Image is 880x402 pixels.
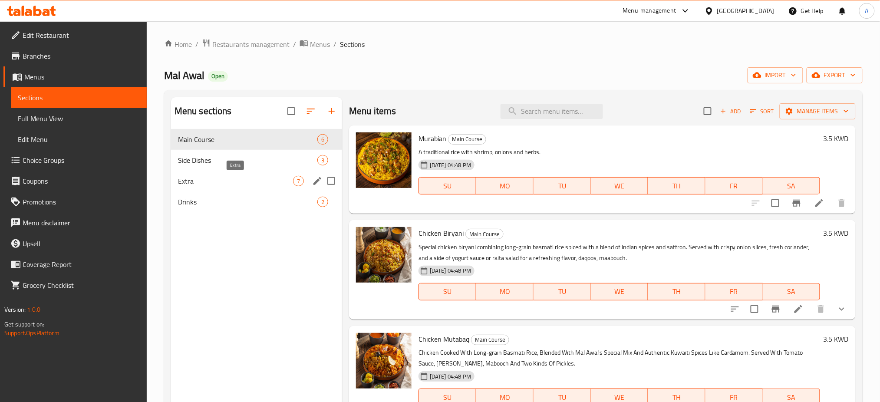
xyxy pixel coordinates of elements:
[480,285,530,298] span: MO
[755,70,796,81] span: import
[164,39,863,50] nav: breadcrumb
[318,198,328,206] span: 2
[623,6,676,16] div: Menu-management
[18,113,140,124] span: Full Menu View
[814,198,824,208] a: Edit menu item
[23,51,140,61] span: Branches
[831,193,852,214] button: delete
[501,104,603,119] input: search
[202,39,290,50] a: Restaurants management
[4,319,44,330] span: Get support on:
[786,193,807,214] button: Branch-specific-item
[23,280,140,290] span: Grocery Checklist
[171,125,342,216] nav: Menu sections
[719,106,742,116] span: Add
[793,304,804,314] a: Edit menu item
[171,171,342,191] div: Extra7edit
[171,150,342,171] div: Side Dishes3
[3,233,147,254] a: Upsell
[750,106,774,116] span: Sort
[787,106,849,117] span: Manage items
[195,39,198,49] li: /
[293,176,304,186] div: items
[419,147,820,158] p: A traditional rice with shrimp, onions and herbs.
[594,180,645,192] span: WE
[594,285,645,298] span: WE
[212,39,290,49] span: Restaurants management
[765,299,786,320] button: Branch-specific-item
[534,177,591,194] button: TU
[208,71,228,82] div: Open
[537,180,587,192] span: TU
[709,180,759,192] span: FR
[318,156,328,165] span: 3
[3,212,147,233] a: Menu disclaimer
[164,66,204,85] span: Mal Awal
[178,155,317,165] div: Side Dishes
[652,180,702,192] span: TH
[300,39,330,50] a: Menus
[340,39,365,49] span: Sections
[534,283,591,300] button: TU
[780,103,856,119] button: Manage items
[178,176,293,186] span: Extra
[807,67,863,83] button: export
[293,177,303,185] span: 7
[717,105,745,118] button: Add
[175,105,232,118] h2: Menu sections
[422,285,473,298] span: SU
[11,129,147,150] a: Edit Menu
[3,275,147,296] a: Grocery Checklist
[356,333,412,389] img: Chicken Mutabaq
[11,108,147,129] a: Full Menu View
[419,283,476,300] button: SU
[705,177,763,194] button: FR
[3,66,147,87] a: Menus
[27,304,40,315] span: 1.0.0
[426,267,475,275] span: [DATE] 04:48 PM
[745,300,764,318] span: Select to update
[748,67,803,83] button: import
[3,25,147,46] a: Edit Restaurant
[349,105,396,118] h2: Menu items
[24,72,140,82] span: Menus
[745,105,780,118] span: Sort items
[356,227,412,283] img: Chicken Biryani
[448,134,486,144] span: Main Course
[831,299,852,320] button: show more
[766,180,817,192] span: SA
[23,259,140,270] span: Coverage Report
[766,194,784,212] span: Select to update
[476,177,534,194] button: MO
[23,197,140,207] span: Promotions
[23,155,140,165] span: Choice Groups
[178,134,317,145] span: Main Course
[419,347,820,369] p: Chicken Cooked With Long-grain Basmati Rice, Blended With Mal Awal's Special Mix And Authentic Ku...
[824,132,849,145] h6: 3.5 KWD
[311,175,324,188] button: edit
[4,327,59,339] a: Support.OpsPlatform
[824,227,849,239] h6: 3.5 KWD
[11,87,147,108] a: Sections
[282,102,300,120] span: Select all sections
[717,105,745,118] span: Add item
[471,335,509,345] span: Main Course
[699,102,717,120] span: Select section
[814,70,856,81] span: export
[648,177,705,194] button: TH
[748,105,776,118] button: Sort
[178,197,317,207] span: Drinks
[4,304,26,315] span: Version:
[648,283,705,300] button: TH
[652,285,702,298] span: TH
[419,177,476,194] button: SU
[317,134,328,145] div: items
[318,135,328,144] span: 6
[293,39,296,49] li: /
[23,30,140,40] span: Edit Restaurant
[18,134,140,145] span: Edit Menu
[725,299,745,320] button: sort-choices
